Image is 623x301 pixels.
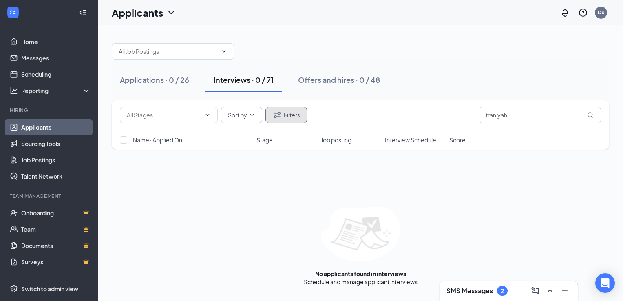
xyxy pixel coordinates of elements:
[228,112,247,118] span: Sort by
[112,6,163,20] h1: Applicants
[321,207,400,261] img: empty-state
[21,254,91,270] a: SurveysCrown
[10,86,18,95] svg: Analysis
[21,205,91,221] a: OnboardingCrown
[21,119,91,135] a: Applicants
[560,8,570,18] svg: Notifications
[21,168,91,184] a: Talent Network
[21,33,91,50] a: Home
[598,9,605,16] div: DS
[256,136,273,144] span: Stage
[221,48,227,55] svg: ChevronDown
[578,8,588,18] svg: QuestionInfo
[530,286,540,296] svg: ComposeMessage
[21,86,91,95] div: Reporting
[204,112,211,118] svg: ChevronDown
[21,152,91,168] a: Job Postings
[479,107,601,123] input: Search in interviews
[21,285,78,293] div: Switch to admin view
[119,47,217,56] input: All Job Postings
[166,8,176,18] svg: ChevronDown
[79,9,87,17] svg: Collapse
[449,136,466,144] span: Score
[21,221,91,237] a: TeamCrown
[304,278,418,286] div: Schedule and manage applicant interviews
[298,75,380,85] div: Offers and hires · 0 / 48
[529,284,542,297] button: ComposeMessage
[120,75,189,85] div: Applications · 0 / 26
[545,286,555,296] svg: ChevronUp
[558,284,571,297] button: Minimize
[249,112,255,118] svg: ChevronDown
[214,75,274,85] div: Interviews · 0 / 71
[587,112,594,118] svg: MagnifyingGlass
[265,107,307,123] button: Filter Filters
[315,270,406,278] div: No applicants found in interviews
[10,107,89,114] div: Hiring
[595,273,615,293] div: Open Intercom Messenger
[560,286,570,296] svg: Minimize
[10,285,18,293] svg: Settings
[385,136,436,144] span: Interview Schedule
[9,8,17,16] svg: WorkstreamLogo
[501,288,504,294] div: 2
[10,193,89,199] div: Team Management
[21,135,91,152] a: Sourcing Tools
[221,107,262,123] button: Sort byChevronDown
[133,136,182,144] span: Name · Applied On
[21,50,91,66] a: Messages
[321,136,351,144] span: Job posting
[127,111,201,120] input: All Stages
[272,110,282,120] svg: Filter
[543,284,557,297] button: ChevronUp
[446,286,493,295] h3: SMS Messages
[21,66,91,82] a: Scheduling
[21,237,91,254] a: DocumentsCrown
